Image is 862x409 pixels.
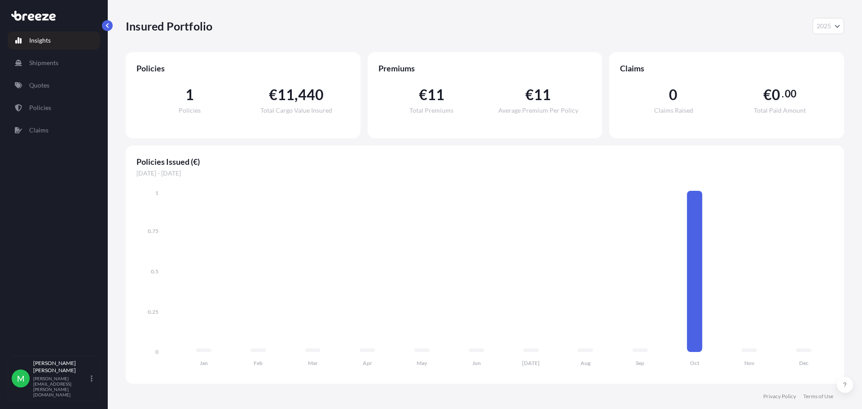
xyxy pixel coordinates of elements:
button: Year Selector [813,18,844,34]
span: Average Premium Per Policy [498,107,578,114]
span: Total Cargo Value Insured [260,107,332,114]
span: M [17,374,25,383]
tspan: 1 [155,189,158,196]
tspan: Nov [744,360,755,366]
span: 1 [185,88,194,102]
tspan: Sep [636,360,644,366]
span: Policies [179,107,201,114]
a: Quotes [8,76,100,94]
p: Insights [29,36,51,45]
tspan: May [417,360,427,366]
span: 2025 [817,22,831,31]
span: € [419,88,427,102]
p: [PERSON_NAME][EMAIL_ADDRESS][PERSON_NAME][DOMAIN_NAME] [33,376,89,397]
span: 11 [427,88,444,102]
span: € [525,88,534,102]
span: € [269,88,277,102]
a: Insights [8,31,100,49]
span: Total Premiums [409,107,453,114]
a: Shipments [8,54,100,72]
span: 440 [298,88,324,102]
span: Claims [620,63,833,74]
span: € [763,88,772,102]
span: 00 [785,90,796,97]
tspan: Mar [308,360,318,366]
span: Policies [136,63,350,74]
a: Terms of Use [803,393,833,400]
span: . [782,90,784,97]
p: Claims [29,126,48,135]
p: Policies [29,103,51,112]
p: Insured Portfolio [126,19,212,33]
span: 0 [772,88,780,102]
span: 11 [534,88,551,102]
p: Shipments [29,58,58,67]
span: Total Paid Amount [754,107,806,114]
tspan: 0 [155,348,158,355]
span: 0 [669,88,677,102]
tspan: 0.25 [148,308,158,315]
tspan: Oct [690,360,699,366]
p: Quotes [29,81,49,90]
span: Claims Raised [654,107,693,114]
span: Premiums [378,63,592,74]
tspan: Feb [254,360,263,366]
a: Privacy Policy [763,393,796,400]
tspan: Aug [581,360,591,366]
a: Policies [8,99,100,117]
span: , [295,88,298,102]
span: 11 [277,88,295,102]
span: Policies Issued (€) [136,156,833,167]
tspan: Jun [472,360,481,366]
tspan: Apr [363,360,372,366]
tspan: [DATE] [522,360,540,366]
span: [DATE] - [DATE] [136,169,833,178]
tspan: Dec [799,360,809,366]
p: [PERSON_NAME] [PERSON_NAME] [33,360,89,374]
a: Claims [8,121,100,139]
tspan: Jan [200,360,208,366]
tspan: 0.5 [151,268,158,275]
tspan: 0.75 [148,228,158,234]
